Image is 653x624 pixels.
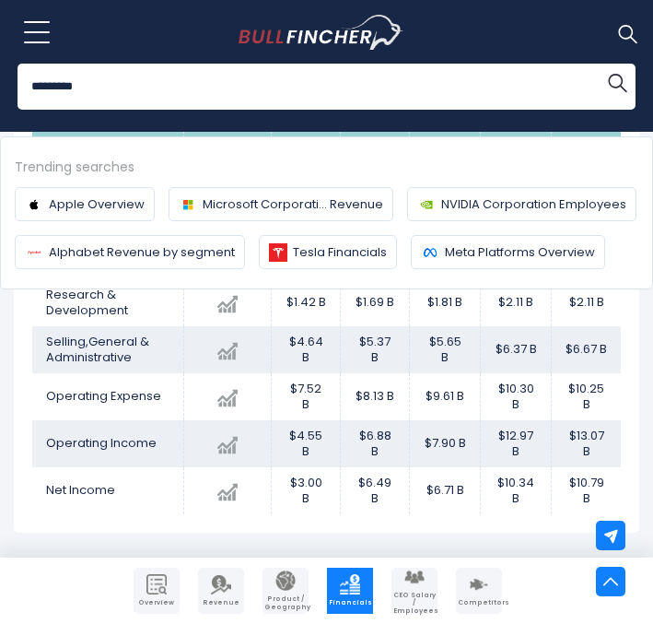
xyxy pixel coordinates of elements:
a: Microsoft Corporati... Revenue [169,187,393,221]
span: Net Income [46,481,115,499]
td: $6.49 B [341,467,410,514]
td: $6.37 B [481,326,552,373]
span: Operating Income [46,434,157,452]
span: Alphabet Revenue by segment [49,242,235,262]
a: Apple Overview [15,187,155,221]
td: $12.97 B [481,420,552,467]
td: $10.34 B [481,467,552,514]
span: NVIDIA Corporation Employees [441,194,626,214]
a: Tesla Financials [259,235,397,269]
td: $2.11 B [481,279,552,326]
td: $4.64 B [272,326,341,373]
a: Company Competitors [456,568,502,614]
a: Go to homepage [239,15,437,50]
a: Company Product/Geography [262,568,309,614]
td: $6.67 B [552,326,621,373]
span: Microsoft Corporati... Revenue [203,194,383,214]
td: $5.37 B [341,326,410,373]
img: Company logo [417,195,436,214]
span: Selling,General & Administrative [46,333,149,366]
td: $2.11 B [552,279,621,326]
a: Company Overview [134,568,180,614]
td: $1.81 B [410,279,481,326]
span: Operating Expense [46,387,161,405]
td: $10.25 B [552,373,621,420]
span: Research & Development [46,286,128,319]
span: Apple Overview [49,194,145,214]
img: Company logo [25,243,43,262]
a: Alphabet Revenue by segment [15,235,245,269]
td: $6.71 B [410,467,481,514]
span: Tesla Financials [293,242,387,262]
td: $6.88 B [341,420,410,467]
span: Overview [135,599,178,606]
img: Bullfincher logo [239,15,403,50]
a: NVIDIA Corporation Employees [407,187,636,221]
td: $3.00 B [272,467,341,514]
button: Search [599,64,636,100]
td: $8.13 B [341,373,410,420]
div: Trending searches [15,157,638,178]
td: $10.30 B [481,373,552,420]
span: CEO Salary / Employees [393,592,436,615]
td: $5.65 B [410,326,481,373]
td: $7.90 B [410,420,481,467]
td: $4.55 B [272,420,341,467]
a: Meta Platforms Overview [411,235,605,269]
span: Financials [329,599,371,606]
span: Competitors [458,599,500,606]
span: Meta Platforms Overview [445,242,595,262]
td: $7.52 B [272,373,341,420]
span: Revenue [200,599,242,606]
a: Company Financials [327,568,373,614]
img: Company logo [421,243,439,262]
td: $10.79 B [552,467,621,514]
a: Company Employees [391,568,437,614]
img: Company logo [179,195,197,214]
img: Company logo [269,243,287,262]
td: $13.07 B [552,420,621,467]
td: $1.69 B [341,279,410,326]
span: Product / Geography [264,595,307,611]
img: Company logo [25,195,43,214]
a: Company Revenue [198,568,244,614]
td: $9.61 B [410,373,481,420]
td: $1.42 B [272,279,341,326]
